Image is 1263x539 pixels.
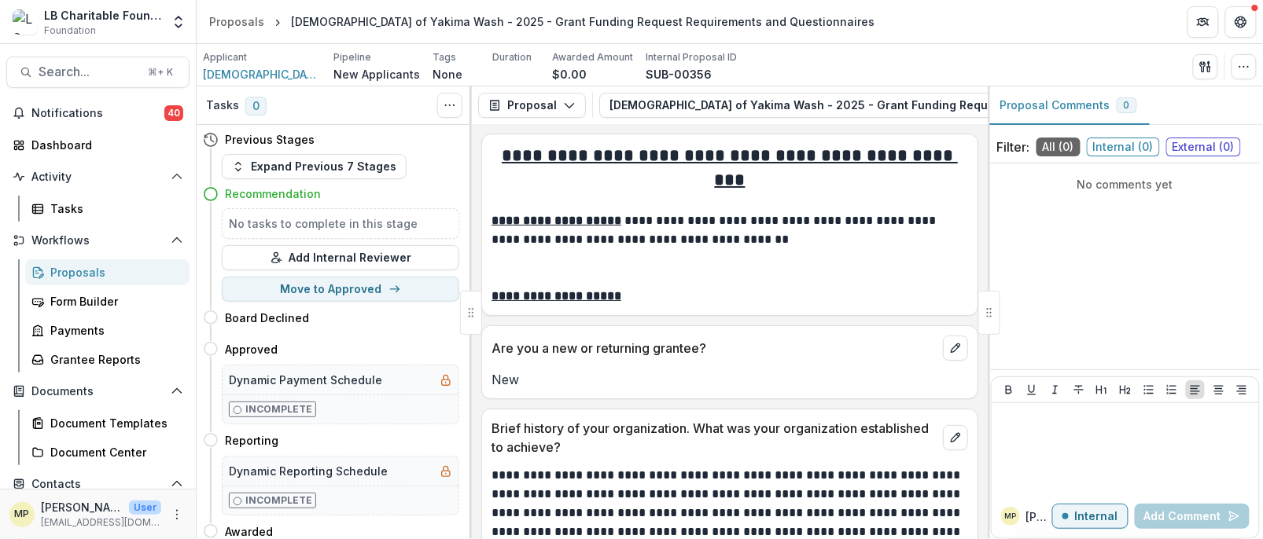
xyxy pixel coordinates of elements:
button: Add Comment [1135,504,1250,529]
button: Ordered List [1162,380,1181,399]
p: Duration [492,50,532,64]
span: All ( 0 ) [1037,137,1081,156]
span: Workflows [31,234,164,247]
p: Are you a new or returning grantee? [492,339,937,357]
button: Align Left [1186,380,1205,399]
h5: Dynamic Payment Schedule [229,372,382,388]
a: Document Templates [25,410,190,436]
span: Activity [31,170,164,184]
div: Dashboard [31,137,177,153]
p: Internal [1075,510,1118,523]
button: edit [943,425,968,450]
button: Heading 1 [1092,380,1111,399]
p: [PERSON_NAME] [1026,508,1052,525]
span: Foundation [44,24,96,38]
p: Tags [433,50,456,64]
button: Underline [1022,380,1041,399]
div: [DEMOGRAPHIC_DATA] of Yakima Wash - 2025 - Grant Funding Request Requirements and Questionnaires [291,13,875,30]
p: Brief history of your organization. What was your organization established to achieve? [492,419,937,456]
button: Bullet List [1140,380,1158,399]
button: Partners [1188,6,1219,38]
span: Documents [31,385,164,398]
div: Marietta Pugal [1005,512,1017,520]
p: User [129,500,161,515]
p: Awarded Amount [552,50,633,64]
div: ⌘ + K [145,64,176,81]
div: Grantee Reports [50,351,177,368]
p: New [492,370,968,389]
span: 40 [164,105,183,121]
h3: Tasks [206,99,239,112]
p: [PERSON_NAME] [41,499,123,515]
span: Notifications [31,107,164,120]
p: Filter: [997,137,1030,156]
p: New Applicants [333,66,420,82]
p: $0.00 [552,66,587,82]
div: Document Templates [50,415,177,431]
button: Notifications40 [6,101,190,126]
p: Incomplete [245,402,312,416]
span: Contacts [31,478,164,491]
button: Align Center [1210,380,1228,399]
nav: breadcrumb [203,10,881,33]
p: [EMAIL_ADDRESS][DOMAIN_NAME] [41,515,161,530]
div: LB Charitable Foundation [44,7,161,24]
button: Open Documents [6,379,190,404]
button: Move to Approved [222,277,459,302]
p: Pipeline [333,50,371,64]
div: Tasks [50,200,177,217]
p: None [433,66,462,82]
button: Get Help [1225,6,1257,38]
div: Proposals [50,264,177,280]
h5: Dynamic Reporting Schedule [229,463,388,479]
span: Search... [39,64,138,79]
button: Proposal Comments [988,86,1150,125]
div: Form Builder [50,293,177,310]
h4: Recommendation [225,185,321,202]
span: 0 [1124,100,1130,111]
button: Open Activity [6,164,190,189]
a: Grantee Reports [25,346,190,372]
p: SUB-00356 [646,66,712,82]
p: Internal Proposal ID [646,50,737,64]
h4: Reporting [225,432,278,449]
h4: Board Declined [225,310,309,326]
button: Internal [1052,504,1129,529]
h4: Previous Stages [225,131,315,148]
button: Italicize [1046,380,1065,399]
button: Strike [1070,380,1088,399]
div: Marietta Pugal [15,509,30,519]
a: Tasks [25,196,190,222]
button: edit [943,335,968,361]
button: Heading 2 [1116,380,1135,399]
a: Document Center [25,439,190,465]
a: Proposals [203,10,271,33]
img: LB Charitable Foundation [13,9,38,35]
p: Incomplete [245,493,312,508]
button: [DEMOGRAPHIC_DATA] of Yakima Wash - 2025 - Grant Funding Request Requirements and Questionnaires [599,93,1246,118]
p: Applicant [203,50,247,64]
button: Align Right [1232,380,1251,399]
h4: Approved [225,341,278,357]
a: Form Builder [25,288,190,314]
span: External ( 0 ) [1166,137,1241,156]
span: Internal ( 0 ) [1087,137,1160,156]
button: Open Contacts [6,471,190,497]
a: Proposals [25,259,190,285]
button: Proposal [478,93,586,118]
div: Proposals [209,13,264,30]
a: [DEMOGRAPHIC_DATA] of Yakima Wash [203,66,321,82]
button: More [168,505,186,524]
button: Expand Previous 7 Stages [222,154,407,179]
a: Dashboard [6,132,190,158]
button: Bold [1000,380,1018,399]
button: Open Workflows [6,228,190,253]
span: 0 [245,97,267,115]
button: Toggle View Cancelled Tasks [437,93,462,118]
button: Add Internal Reviewer [222,245,459,270]
p: No comments yet [997,176,1254,192]
button: Search... [6,57,190,88]
button: Open entity switcher [168,6,190,38]
div: Document Center [50,444,177,460]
